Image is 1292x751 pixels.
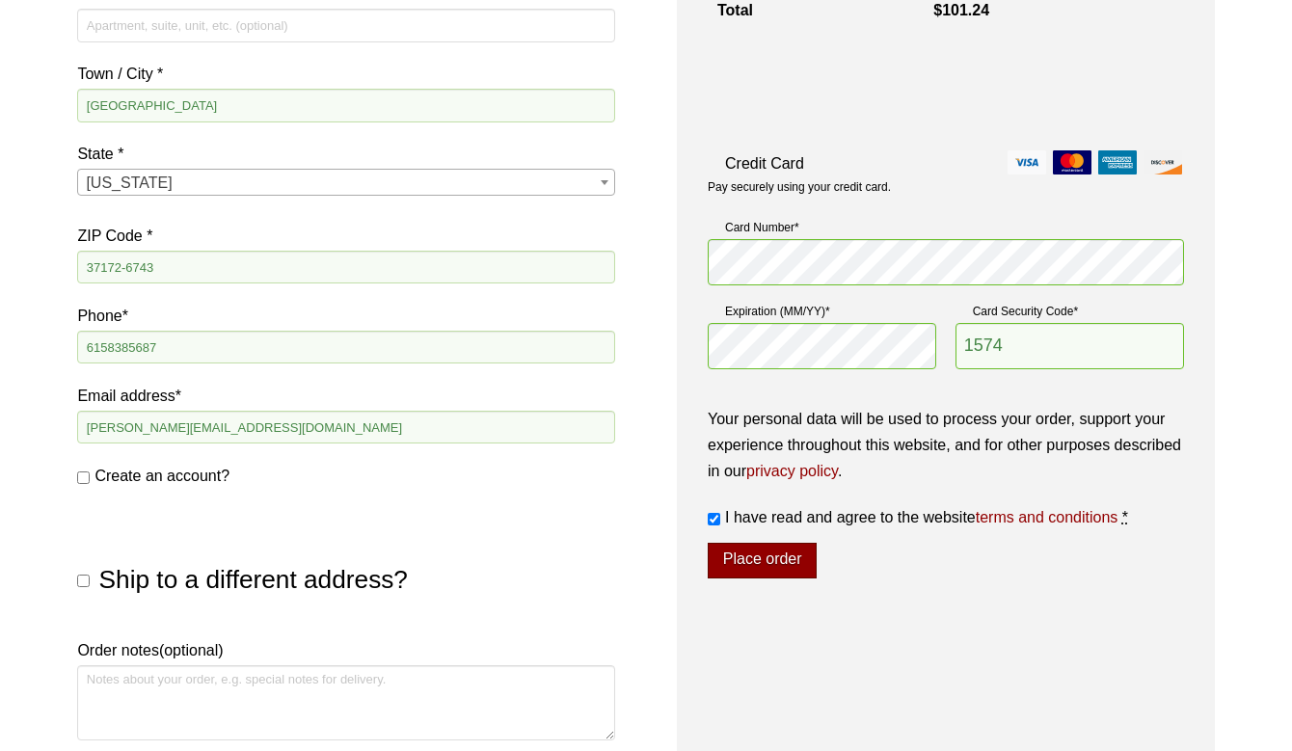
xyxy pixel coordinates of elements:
[708,513,720,525] input: I have read and agree to the websiteterms and conditions *
[77,383,615,409] label: Email address
[976,509,1118,525] a: terms and conditions
[78,170,614,197] span: Tennessee
[708,302,936,321] label: Expiration (MM/YY)
[94,468,229,484] span: Create an account?
[1098,150,1137,174] img: amex
[77,471,90,484] input: Create an account?
[99,565,408,594] span: Ship to a different address?
[725,509,1117,525] span: I have read and agree to the website
[77,169,615,196] span: State
[77,141,615,167] label: State
[1053,150,1091,174] img: mastercard
[77,637,615,663] label: Order notes
[77,9,615,41] input: Apartment, suite, unit, etc. (optional)
[159,642,224,658] span: (optional)
[708,218,1184,237] label: Card Number
[77,575,90,587] input: Ship to a different address?
[746,463,838,479] a: privacy policy
[708,150,1184,176] label: Credit Card
[77,303,615,329] label: Phone
[708,49,1001,124] iframe: reCAPTCHA
[708,543,817,579] button: Place order
[956,323,1184,369] input: CSC
[1008,150,1046,174] img: visa
[956,302,1184,321] label: Card Security Code
[708,406,1184,485] p: Your personal data will be used to process your order, support your experience throughout this we...
[1122,509,1128,525] abbr: required
[933,2,989,18] bdi: 101.24
[1144,150,1182,174] img: discover
[77,61,615,87] label: Town / City
[933,2,942,18] span: $
[708,179,1184,196] p: Pay securely using your credit card.
[77,223,615,249] label: ZIP Code
[708,210,1184,385] fieldset: Payment Info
